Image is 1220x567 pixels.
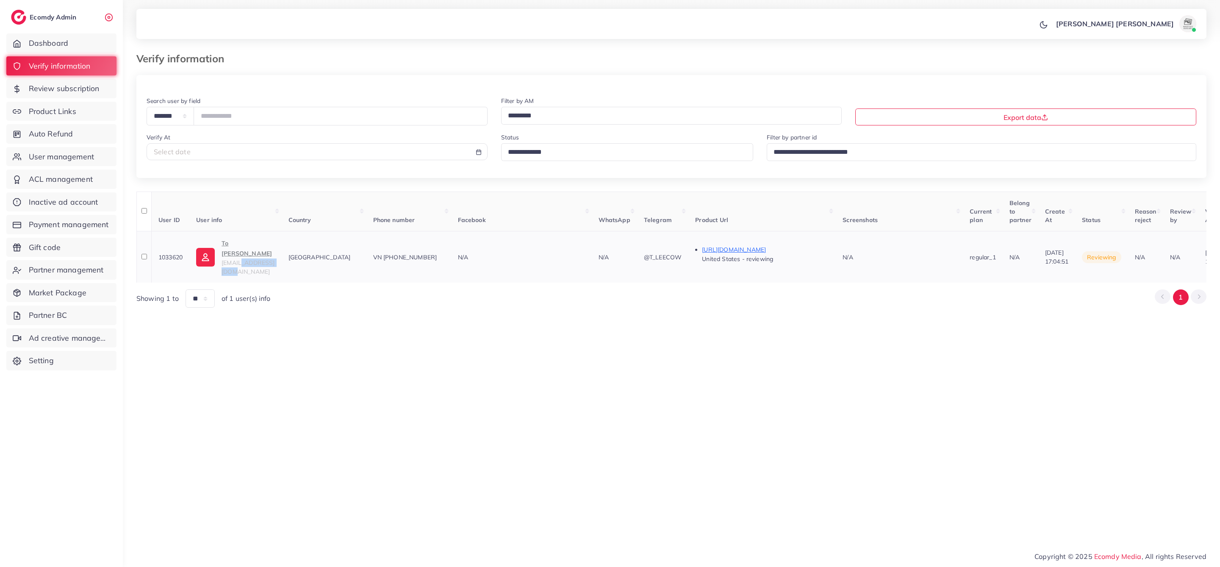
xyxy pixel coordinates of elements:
span: N/A [458,253,468,261]
span: User management [29,151,94,162]
a: Review subscription [6,79,116,98]
img: logo [11,10,26,25]
a: Auto Refund [6,124,116,144]
p: [PERSON_NAME] [PERSON_NAME] [1056,19,1174,29]
span: Telegram [644,216,672,224]
span: Belong to partner [1009,199,1031,224]
input: Search for option [771,146,1185,159]
div: Search for option [767,143,1196,161]
span: User ID [158,216,180,224]
a: User management [6,147,116,167]
h2: Ecomdy Admin [30,13,78,21]
span: Auto Refund [29,128,73,139]
span: Gift code [29,242,61,253]
span: Partner BC [29,310,67,321]
input: Search for option [505,146,743,159]
ul: Pagination [1155,289,1206,305]
span: N/A [599,253,609,261]
span: Screenshots [843,216,878,224]
label: Filter by AM [501,97,534,105]
span: [DATE] 17:04:51 [1045,249,1068,265]
span: Phone number [373,216,415,224]
span: [EMAIL_ADDRESS][DOMAIN_NAME] [222,259,274,275]
a: Partner BC [6,306,116,325]
input: Search for option [505,109,831,122]
span: Reason reject [1135,208,1156,224]
span: Current plan [970,208,992,224]
a: Verify information [6,56,116,76]
a: logoEcomdy Admin [11,10,78,25]
span: Setting [29,355,54,366]
span: Status [1082,216,1101,224]
span: [GEOGRAPHIC_DATA] [288,253,351,261]
label: Verify At [147,133,170,142]
span: User info [196,216,222,224]
span: Ad creative management [29,333,110,344]
a: Ecomdy Media [1094,552,1142,561]
span: Create At [1045,208,1065,224]
span: of 1 user(s) info [222,294,271,303]
span: Inactive ad account [29,197,98,208]
span: Showing 1 to [136,294,179,303]
span: Market Package [29,287,86,298]
label: Status [501,133,519,142]
p: To [PERSON_NAME] [222,238,274,258]
div: Search for option [501,143,754,161]
a: Setting [6,351,116,370]
span: Select date [154,147,191,156]
span: WhatsApp [599,216,630,224]
img: avatar [1179,15,1196,32]
span: Review by [1170,208,1192,224]
span: Copyright © 2025 [1034,551,1206,561]
span: , All rights Reserved [1142,551,1206,561]
span: N/A [1009,253,1020,261]
span: United States - reviewing [702,255,773,263]
label: Search user by field [147,97,200,105]
a: Market Package [6,283,116,303]
span: regular_1 [970,253,995,261]
span: N/A [1135,253,1145,261]
span: Review subscription [29,83,100,94]
a: Ad creative management [6,328,116,348]
a: Payment management [6,215,116,234]
span: Country [288,216,311,224]
img: ic-user-info.36bf1079.svg [196,248,215,267]
a: Partner management [6,260,116,280]
span: ACL management [29,174,93,185]
span: N/A [843,253,853,261]
span: Product Url [695,216,728,224]
span: Partner management [29,264,104,275]
button: Export data [855,108,1196,125]
button: Go to page 1 [1173,289,1189,305]
span: reviewing [1082,251,1121,263]
a: Dashboard [6,33,116,53]
span: Product Links [29,106,76,117]
span: N/A [1170,253,1180,261]
h3: Verify information [136,53,231,65]
span: Dashboard [29,38,68,49]
p: [URL][DOMAIN_NAME] [702,245,829,255]
span: Export data [1004,113,1048,122]
a: Product Links [6,102,116,121]
span: Facebook [458,216,486,224]
span: Verify information [29,61,91,72]
a: [PERSON_NAME] [PERSON_NAME]avatar [1051,15,1200,32]
a: Inactive ad account [6,192,116,212]
span: VN [PHONE_NUMBER] [373,253,437,261]
label: Filter by partner id [767,133,817,142]
a: To [PERSON_NAME][EMAIL_ADDRESS][DOMAIN_NAME] [196,238,274,276]
span: @T_LEECOW [644,253,682,261]
a: ACL management [6,170,116,189]
div: Search for option [501,107,842,124]
span: 1033620 [158,253,183,261]
a: Gift code [6,238,116,257]
span: Payment management [29,219,109,230]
